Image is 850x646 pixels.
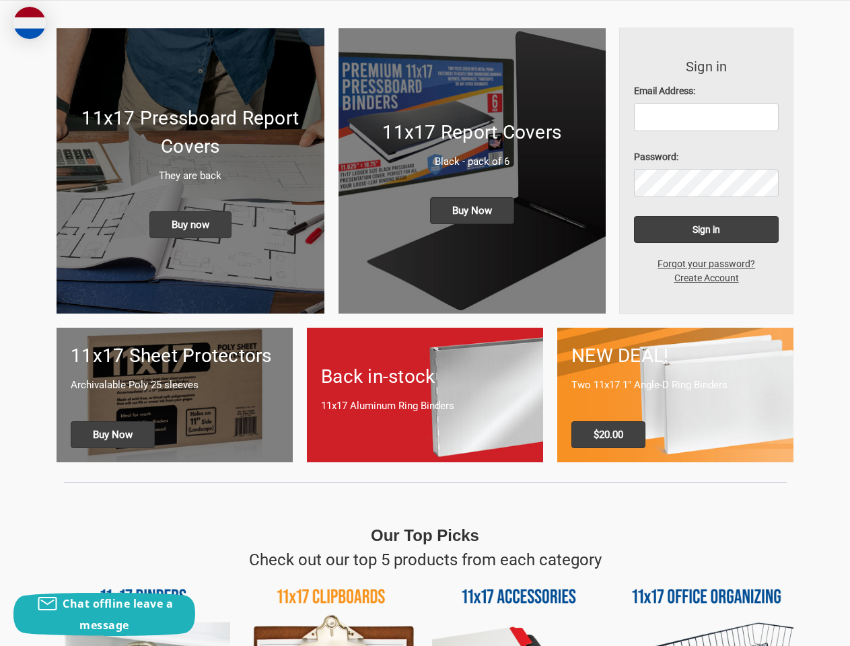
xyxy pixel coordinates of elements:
h3: Sign in [634,57,779,77]
h1: Back in-stock [321,363,529,391]
span: Buy Now [430,197,514,224]
label: Password: [634,150,779,164]
label: Email Address: [634,84,779,98]
p: 11x17 Aluminum Ring Binders [321,398,529,414]
a: 11x17 Report Covers 11x17 Report Covers Black - pack of 6 Buy Now [339,28,606,314]
a: Back in-stock 11x17 Aluminum Ring Binders [307,328,543,462]
span: Chat offline leave a message [63,596,173,633]
span: Buy now [149,211,232,238]
a: 11x17 Binder 2-pack only $20.00 NEW DEAL! Two 11x17 1" Angle-D Ring Binders $20.00 [557,328,793,462]
span: Buy Now [71,421,155,448]
a: 11x17 sheet protectors 11x17 Sheet Protectors Archivalable Poly 25 sleeves Buy Now [57,328,293,462]
h1: NEW DEAL! [571,342,779,370]
a: Create Account [667,271,746,285]
input: Sign in [634,216,779,243]
button: Chat offline leave a message [13,593,195,636]
img: duty and tax information for Netherlands [13,7,46,39]
span: $20.00 [571,421,645,448]
img: New 11x17 Pressboard Binders [57,28,324,314]
a: New 11x17 Pressboard Binders 11x17 Pressboard Report Covers They are back Buy now [57,28,324,314]
p: Check out our top 5 products from each category [249,548,602,572]
img: 11x17 Report Covers [339,28,606,314]
p: Archivalable Poly 25 sleeves [71,378,279,393]
h1: 11x17 Report Covers [353,118,592,147]
p: Our Top Picks [371,524,479,548]
p: They are back [71,168,310,184]
p: Two 11x17 1" Angle-D Ring Binders [571,378,779,393]
p: Black - pack of 6 [353,154,592,170]
a: Forgot your password? [650,257,763,271]
h1: 11x17 Sheet Protectors [71,342,279,370]
h1: 11x17 Pressboard Report Covers [71,104,310,161]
